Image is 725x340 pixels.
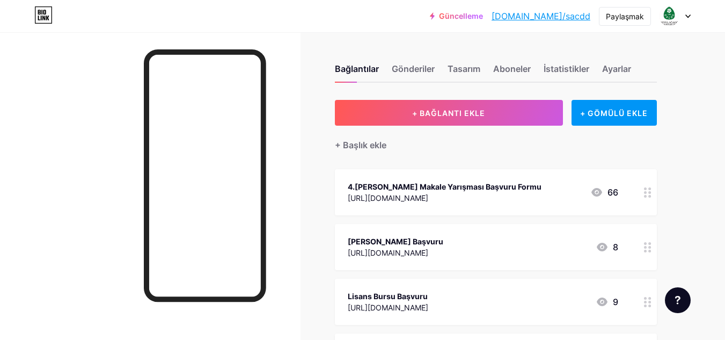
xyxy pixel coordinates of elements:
font: İstatistikler [544,63,589,74]
font: Aboneler [493,63,531,74]
font: [URL][DOMAIN_NAME] [348,193,428,202]
font: + BAĞLANTI EKLE [412,108,485,118]
button: + BAĞLANTI EKLE [335,100,563,126]
font: + GÖMÜLÜ EKLE [580,108,648,118]
a: [DOMAIN_NAME]/sacdd [492,10,590,23]
font: Güncelleme [439,11,483,20]
font: Paylaşmak [606,12,644,21]
font: 8 [613,242,618,252]
font: [DOMAIN_NAME]/sacdd [492,11,590,21]
font: Gönderiler [392,63,435,74]
font: Tasarım [448,63,480,74]
font: Ayarlar [602,63,631,74]
font: [PERSON_NAME] Başvuru [348,237,443,246]
font: [URL][DOMAIN_NAME] [348,303,428,312]
font: Bağlantılar [335,63,379,74]
font: 4.[PERSON_NAME] Makale Yarışması Başvuru Formu [348,182,541,191]
font: 66 [607,187,618,198]
img: sacdd [659,6,679,26]
font: Lisans Bursu Başvuru [348,292,428,301]
font: + Başlık ekle [335,140,386,150]
font: [URL][DOMAIN_NAME] [348,248,428,257]
font: 9 [613,296,618,307]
